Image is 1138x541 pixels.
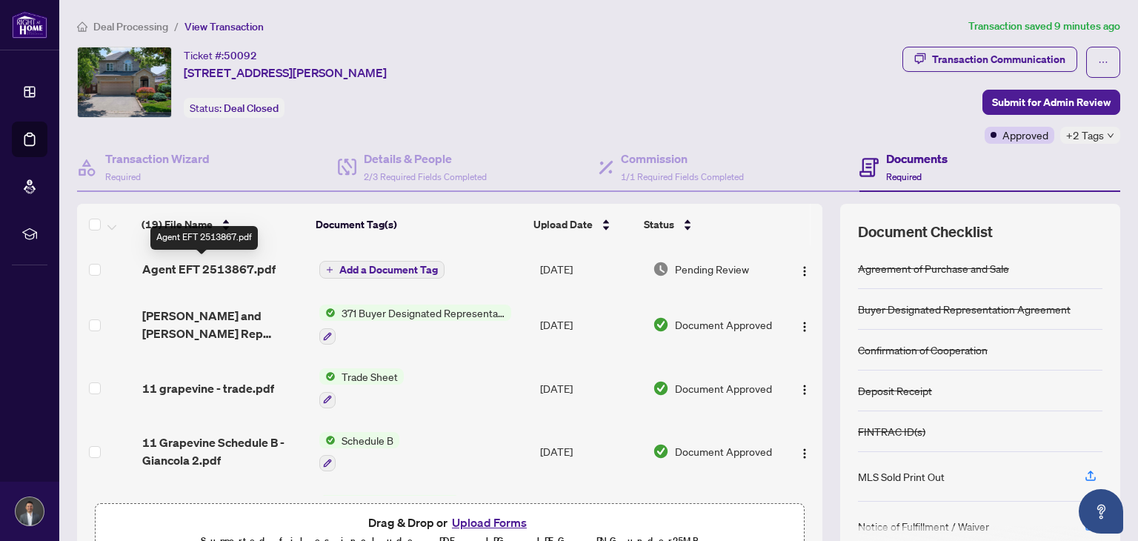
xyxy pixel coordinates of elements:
[534,293,647,356] td: [DATE]
[150,226,258,250] div: Agent EFT 2513867.pdf
[184,20,264,33] span: View Transaction
[886,171,922,182] span: Required
[653,443,669,459] img: Document Status
[982,90,1120,115] button: Submit for Admin Review
[174,18,179,35] li: /
[319,261,445,279] button: Add a Document Tag
[184,47,257,64] div: Ticket #:
[105,171,141,182] span: Required
[858,222,993,242] span: Document Checklist
[528,204,638,245] th: Upload Date
[1098,57,1108,67] span: ellipsis
[336,495,460,511] span: Receipt of Funds Record
[326,266,333,273] span: plus
[142,307,307,342] span: [PERSON_NAME] and [PERSON_NAME] Rep 371.pdf
[105,150,210,167] h4: Transaction Wizard
[1002,127,1048,143] span: Approved
[793,313,816,336] button: Logo
[319,368,404,408] button: Status IconTrade Sheet
[336,305,511,321] span: 371 Buyer Designated Representation Agreement - Authority for Purchase or Lease
[793,257,816,281] button: Logo
[675,316,772,333] span: Document Approved
[858,518,989,534] div: Notice of Fulfillment / Waiver
[142,434,307,469] span: 11 Grapevine Schedule B - Giancola 2.pdf
[858,342,988,358] div: Confirmation of Cooperation
[534,420,647,484] td: [DATE]
[310,204,528,245] th: Document Tag(s)
[886,150,948,167] h4: Documents
[653,316,669,333] img: Document Status
[968,18,1120,35] article: Transaction saved 9 minutes ago
[1107,132,1114,139] span: down
[142,260,276,278] span: Agent EFT 2513867.pdf
[136,204,310,245] th: (19) File Name
[319,368,336,385] img: Status Icon
[336,432,399,448] span: Schedule B
[799,384,811,396] img: Logo
[799,321,811,333] img: Logo
[793,376,816,400] button: Logo
[368,513,531,532] span: Drag & Drop or
[653,380,669,396] img: Document Status
[858,423,925,439] div: FINTRAC ID(s)
[858,260,1009,276] div: Agreement of Purchase and Sale
[224,49,257,62] span: 50092
[319,260,445,279] button: Add a Document Tag
[621,171,744,182] span: 1/1 Required Fields Completed
[799,448,811,459] img: Logo
[932,47,1065,71] div: Transaction Communication
[644,216,674,233] span: Status
[638,204,773,245] th: Status
[675,380,772,396] span: Document Approved
[534,245,647,293] td: [DATE]
[78,47,171,117] img: IMG-N12292889_1.jpg
[992,90,1111,114] span: Submit for Admin Review
[364,171,487,182] span: 2/3 Required Fields Completed
[653,261,669,277] img: Document Status
[534,356,647,420] td: [DATE]
[93,20,168,33] span: Deal Processing
[799,265,811,277] img: Logo
[16,497,44,525] img: Profile Icon
[224,102,279,115] span: Deal Closed
[364,150,487,167] h4: Details & People
[858,468,945,485] div: MLS Sold Print Out
[447,513,531,532] button: Upload Forms
[336,368,404,385] span: Trade Sheet
[1079,489,1123,534] button: Open asap
[184,98,284,118] div: Status:
[793,439,816,463] button: Logo
[675,261,749,277] span: Pending Review
[675,443,772,459] span: Document Approved
[621,150,744,167] h4: Commission
[319,432,336,448] img: Status Icon
[319,495,460,535] button: Status IconReceipt of Funds Record
[12,11,47,39] img: logo
[902,47,1077,72] button: Transaction Communication
[319,305,336,321] img: Status Icon
[142,216,213,233] span: (19) File Name
[184,64,387,82] span: [STREET_ADDRESS][PERSON_NAME]
[1066,127,1104,144] span: +2 Tags
[319,305,511,345] button: Status Icon371 Buyer Designated Representation Agreement - Authority for Purchase or Lease
[319,495,336,511] img: Status Icon
[858,382,932,399] div: Deposit Receipt
[339,265,438,275] span: Add a Document Tag
[533,216,593,233] span: Upload Date
[77,21,87,32] span: home
[319,432,399,472] button: Status IconSchedule B
[142,379,274,397] span: 11 grapevine - trade.pdf
[858,301,1071,317] div: Buyer Designated Representation Agreement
